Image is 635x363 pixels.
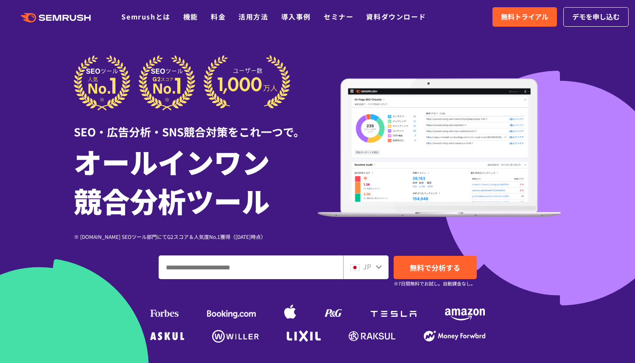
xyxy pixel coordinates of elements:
[363,261,371,272] span: JP
[563,7,629,27] a: デモを申し込む
[211,11,226,22] a: 料金
[74,233,318,241] div: ※ [DOMAIN_NAME] SEOツール部門にてG2スコア＆人気度No.1獲得（[DATE]時点）
[74,111,318,140] div: SEO・広告分析・SNS競合対策をこれ一つで。
[238,11,268,22] a: 活用方法
[183,11,198,22] a: 機能
[410,262,460,273] span: 無料で分析する
[572,11,620,22] span: デモを申し込む
[159,256,343,279] input: ドメイン、キーワードまたはURLを入力してください
[324,11,353,22] a: セミナー
[121,11,170,22] a: Semrushとは
[74,142,318,220] h1: オールインワン 競合分析ツール
[394,256,477,279] a: 無料で分析する
[501,11,548,22] span: 無料トライアル
[492,7,557,27] a: 無料トライアル
[366,11,426,22] a: 資料ダウンロード
[281,11,311,22] a: 導入事例
[394,280,476,288] small: ※7日間無料でお試し。自動課金なし。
